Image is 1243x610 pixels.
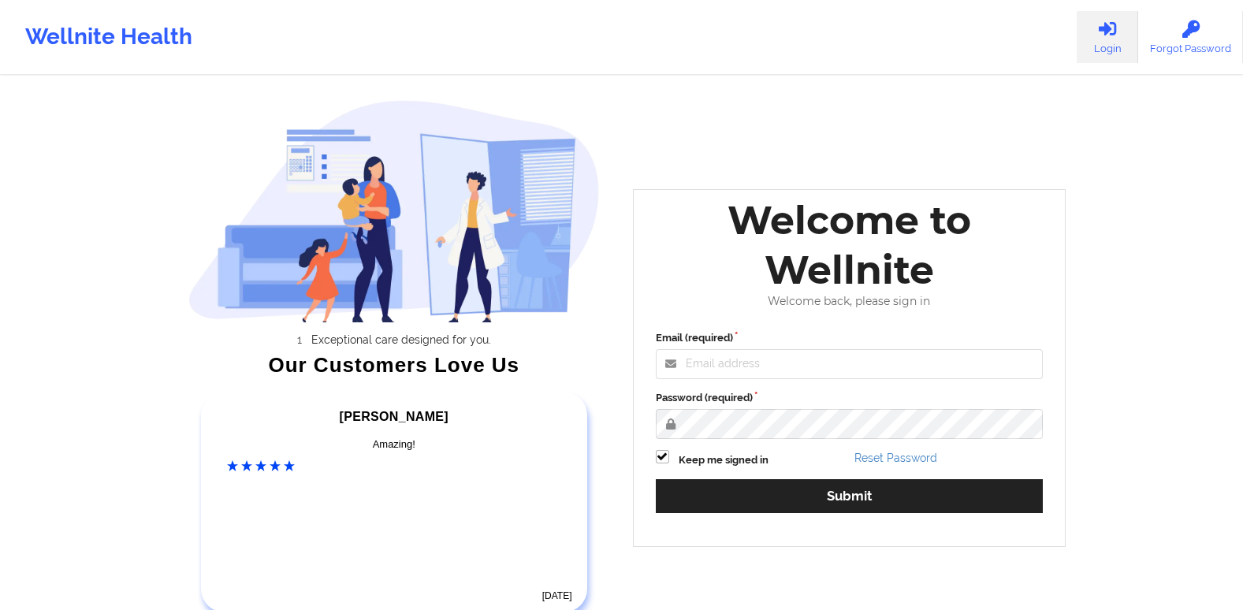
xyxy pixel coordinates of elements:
[656,330,1044,346] label: Email (required)
[188,99,600,322] img: wellnite-auth-hero_200.c722682e.png
[854,452,937,464] a: Reset Password
[203,333,600,346] li: Exceptional care designed for you.
[679,452,769,468] label: Keep me signed in
[656,479,1044,513] button: Submit
[188,357,600,373] div: Our Customers Love Us
[340,410,448,423] span: [PERSON_NAME]
[645,295,1055,308] div: Welcome back, please sign in
[227,437,561,452] div: Amazing!
[656,349,1044,379] input: Email address
[542,590,572,601] time: [DATE]
[656,390,1044,406] label: Password (required)
[1138,11,1243,63] a: Forgot Password
[1077,11,1138,63] a: Login
[645,195,1055,295] div: Welcome to Wellnite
